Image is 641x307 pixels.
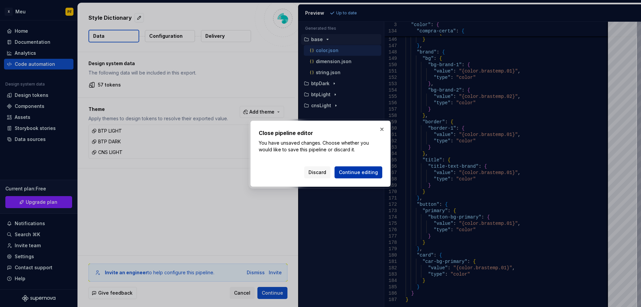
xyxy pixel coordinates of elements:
button: Continue editing [335,166,382,178]
p: You have unsaved changes. Choose whether you would like to save this pipeline or discard it. [259,140,382,153]
span: Continue editing [339,169,378,176]
span: Discard [308,169,326,176]
h2: Close pipeline editor [259,129,382,137]
button: Discard [304,166,331,178]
